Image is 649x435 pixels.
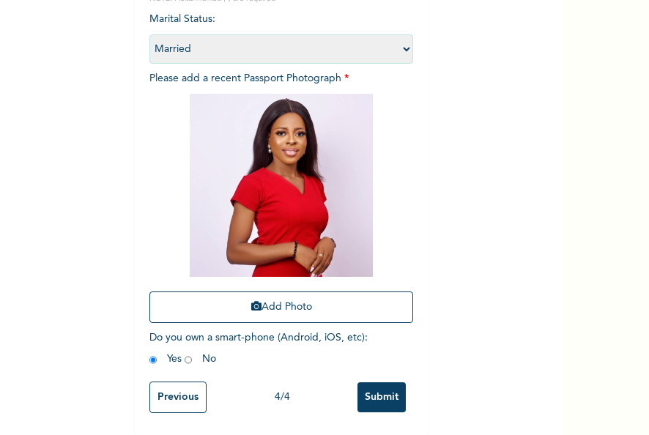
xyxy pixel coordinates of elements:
input: Submit [357,382,406,412]
input: Previous [149,382,207,413]
div: 4 / 4 [207,390,357,405]
span: Marital Status : [149,14,413,54]
img: Crop [190,94,373,277]
span: Do you own a smart-phone (Android, iOS, etc) : Yes No [149,332,368,365]
button: Add Photo [149,291,413,323]
span: Please add a recent Passport Photograph [149,73,413,330]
